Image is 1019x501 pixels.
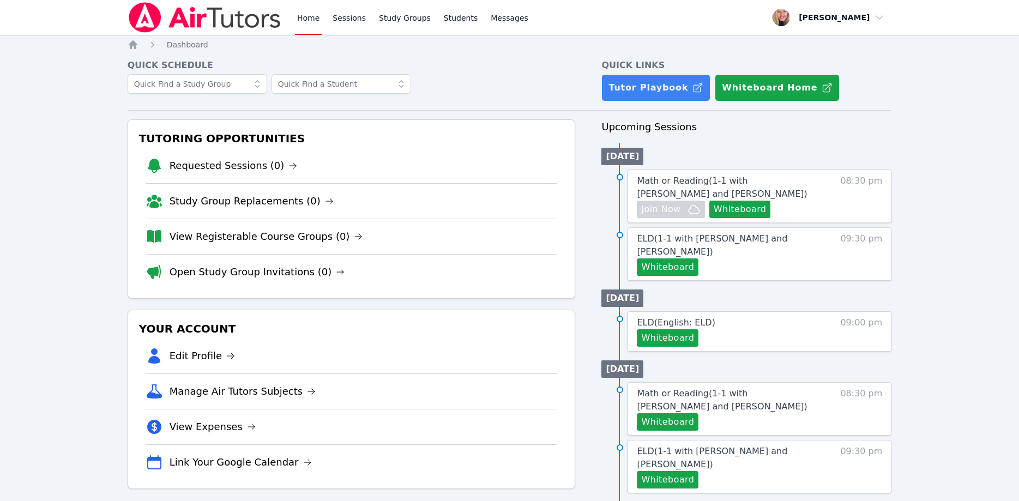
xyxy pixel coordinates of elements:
a: ELD(1-1 with [PERSON_NAME] and [PERSON_NAME]) [637,445,821,471]
li: [DATE] [601,148,643,165]
a: Math or Reading(1-1 with [PERSON_NAME] and [PERSON_NAME]) [637,387,821,413]
a: Link Your Google Calendar [170,455,312,470]
a: View Registerable Course Groups (0) [170,229,363,244]
li: [DATE] [601,360,643,378]
span: Messages [491,13,528,23]
button: Whiteboard [637,258,698,276]
h3: Tutoring Opportunities [137,129,566,148]
a: Dashboard [167,39,208,50]
button: Whiteboard [637,471,698,488]
a: Requested Sessions (0) [170,158,298,173]
input: Quick Find a Study Group [128,74,267,94]
button: Whiteboard Home [715,74,840,101]
a: Manage Air Tutors Subjects [170,384,316,399]
a: ELD(English: ELD) [637,316,715,329]
a: Edit Profile [170,348,236,364]
span: Math or Reading ( 1-1 with [PERSON_NAME] and [PERSON_NAME] ) [637,176,807,199]
h3: Your Account [137,319,566,339]
input: Quick Find a Student [272,74,411,94]
h3: Upcoming Sessions [601,119,891,135]
span: Math or Reading ( 1-1 with [PERSON_NAME] and [PERSON_NAME] ) [637,388,807,412]
button: Whiteboard [637,329,698,347]
span: 08:30 pm [840,174,882,218]
span: 09:30 pm [840,445,882,488]
span: Dashboard [167,40,208,49]
a: ELD(1-1 with [PERSON_NAME] and [PERSON_NAME]) [637,232,821,258]
li: [DATE] [601,289,643,307]
a: Open Study Group Invitations (0) [170,264,345,280]
span: ELD ( English: ELD ) [637,317,715,328]
span: Join Now [641,203,680,216]
span: 09:00 pm [840,316,882,347]
a: Tutor Playbook [601,74,710,101]
a: Math or Reading(1-1 with [PERSON_NAME] and [PERSON_NAME]) [637,174,821,201]
span: ELD ( 1-1 with [PERSON_NAME] and [PERSON_NAME] ) [637,233,787,257]
nav: Breadcrumb [128,39,892,50]
span: 09:30 pm [840,232,882,276]
button: Join Now [637,201,704,218]
span: ELD ( 1-1 with [PERSON_NAME] and [PERSON_NAME] ) [637,446,787,469]
h4: Quick Schedule [128,59,576,72]
button: Whiteboard [637,413,698,431]
span: 08:30 pm [840,387,882,431]
a: Study Group Replacements (0) [170,194,334,209]
h4: Quick Links [601,59,891,72]
button: Whiteboard [709,201,771,218]
a: View Expenses [170,419,256,434]
img: Air Tutors [128,2,282,33]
